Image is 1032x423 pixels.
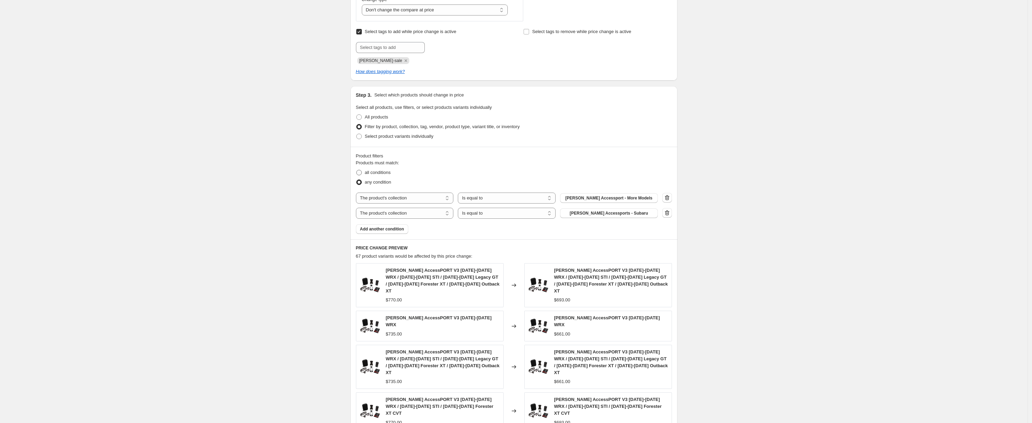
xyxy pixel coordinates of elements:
[365,179,391,185] span: any condition
[365,29,456,34] span: Select tags to add while price change is active
[560,208,658,218] button: Cobb Accessports - Subaru
[528,357,549,377] img: cobb-accessport-v3-2006-2007-wrx-2004-2007-sti-2005-2006-legacy-gt-2004-2006-forester-xt-ap3-sub-...
[360,357,380,377] img: cobb-accessport-v3-2006-2007-wrx-2004-2007-sti-2005-2006-legacy-gt-2004-2006-forester-xt-ap3-sub-...
[554,297,570,303] div: $693.00
[356,224,408,234] button: Add another condition
[365,114,388,120] span: All products
[356,92,372,99] h2: Step 3.
[532,29,631,34] span: Select tags to remove while price change is active
[565,195,652,201] span: [PERSON_NAME] Accessport - More Models
[356,105,492,110] span: Select all products, use filters, or select products variants individually
[360,275,380,296] img: cobb-accessport-v3-2008-2014-wrx-2008-2014-sti-2007-2012-legacy-gt-2007-2013-forester-xt-ap3-sub-...
[528,401,549,421] img: cobb-accessport-v3-2015-2021-wrx-2015-2021-sti-2014-2018-forester-xt-ap3-sub-004-803256_80x.jpg
[554,268,668,293] span: [PERSON_NAME] AccessPORT V3 [DATE]-[DATE] WRX / [DATE]-[DATE] STI / [DATE]-[DATE] Legacy GT / [DA...
[386,297,402,303] div: $770.00
[356,254,473,259] span: 67 product variants would be affected by this price change:
[356,42,425,53] input: Select tags to add
[356,245,672,251] h6: PRICE CHANGE PREVIEW
[356,69,405,74] a: How does tagging work?
[360,226,404,232] span: Add another condition
[356,153,672,159] div: Product filters
[356,160,399,165] span: Products must match:
[554,315,660,327] span: [PERSON_NAME] AccessPORT V3 [DATE]-[DATE] WRX
[554,349,668,375] span: [PERSON_NAME] AccessPORT V3 [DATE]-[DATE] WRX / [DATE]-[DATE] STI / [DATE]-[DATE] Legacy GT / [DA...
[386,378,402,385] div: $735.00
[554,331,570,338] div: $661.00
[360,316,380,337] img: cobb-accessport-v3-2002-2005-wrx-ap3-sub-001-459638_80x.jpg
[554,397,662,416] span: [PERSON_NAME] AccessPORT V3 [DATE]-[DATE] WRX / [DATE]-[DATE] STI / [DATE]-[DATE] Forester XT CVT
[359,58,402,63] span: cobb-sale
[365,170,391,175] span: all conditions
[365,124,520,129] span: Filter by product, collection, tag, vendor, product type, variant title, or inventory
[386,268,500,293] span: [PERSON_NAME] AccessPORT V3 [DATE]-[DATE] WRX / [DATE]-[DATE] STI / [DATE]-[DATE] Legacy GT / [DA...
[403,58,409,64] button: Remove cobb-sale
[386,331,402,338] div: $735.00
[386,349,500,375] span: [PERSON_NAME] AccessPORT V3 [DATE]-[DATE] WRX / [DATE]-[DATE] STI / [DATE]-[DATE] Legacy GT / [DA...
[365,134,433,139] span: Select product variants individually
[570,210,648,216] span: [PERSON_NAME] Accessports - Subaru
[528,275,549,296] img: cobb-accessport-v3-2008-2014-wrx-2008-2014-sti-2007-2012-legacy-gt-2007-2013-forester-xt-ap3-sub-...
[528,316,549,337] img: cobb-accessport-v3-2002-2005-wrx-ap3-sub-001-459638_80x.jpg
[560,193,658,203] button: Cobb Accessport - More Models
[386,315,492,327] span: [PERSON_NAME] AccessPORT V3 [DATE]-[DATE] WRX
[360,401,380,421] img: cobb-accessport-v3-2015-2021-wrx-2015-2021-sti-2014-2018-forester-xt-ap3-sub-004-803256_80x.jpg
[554,378,570,385] div: $661.00
[374,92,464,99] p: Select which products should change in price
[386,397,493,416] span: [PERSON_NAME] AccessPORT V3 [DATE]-[DATE] WRX / [DATE]-[DATE] STI / [DATE]-[DATE] Forester XT CVT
